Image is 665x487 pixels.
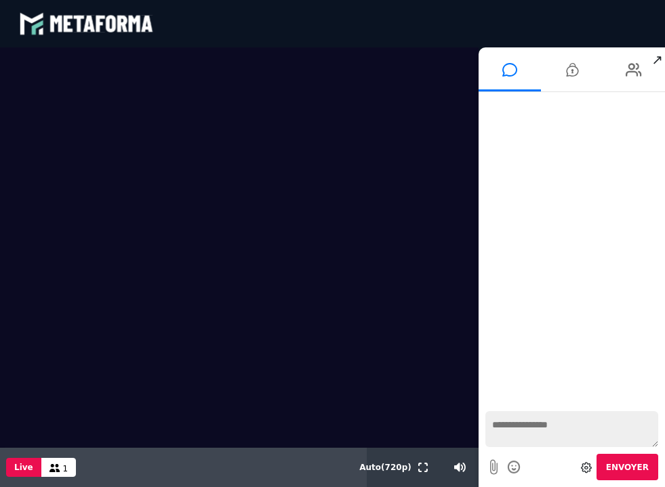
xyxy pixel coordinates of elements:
[597,454,658,480] button: Envoyer
[359,463,411,472] span: Auto ( 720 p)
[606,463,649,472] span: Envoyer
[63,464,68,473] span: 1
[649,47,665,72] span: ↗
[357,448,414,487] button: Auto(720p)
[6,458,41,477] button: Live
